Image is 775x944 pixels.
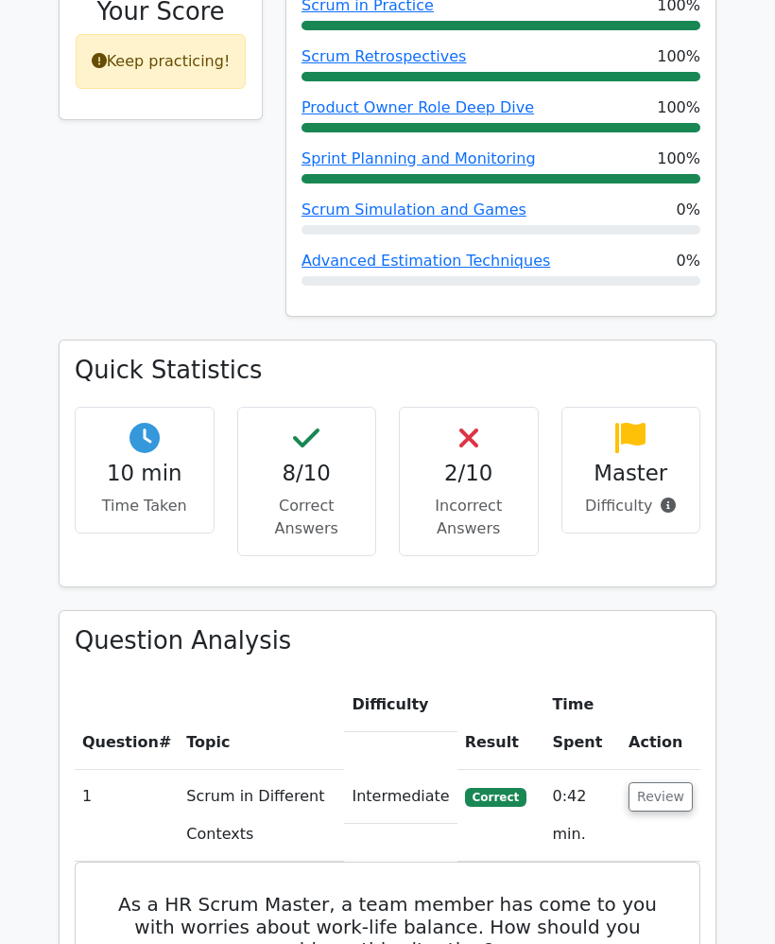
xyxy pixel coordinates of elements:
span: 100% [657,45,700,68]
td: Intermediate [344,770,456,824]
th: Difficulty [344,678,456,732]
th: Time Spent [544,678,621,770]
a: Advanced Estimation Techniques [301,252,550,270]
th: # [75,678,179,770]
h4: 8/10 [253,461,361,486]
button: Review [629,782,693,812]
p: Correct Answers [253,495,361,540]
h3: Question Analysis [75,626,700,656]
div: Keep practicing! [76,34,247,89]
td: Scrum in Different Contexts [179,770,344,862]
h4: Master [577,461,685,486]
td: 0:42 min. [544,770,621,862]
span: Question [82,733,159,751]
a: Product Owner Role Deep Dive [301,98,534,116]
span: Correct [465,788,526,807]
h3: Quick Statistics [75,356,700,385]
th: Result [457,678,545,770]
span: 0% [677,250,700,272]
th: Topic [179,678,344,770]
span: 0% [677,199,700,221]
p: Incorrect Answers [415,495,523,540]
td: 1 [75,770,179,862]
span: 100% [657,96,700,119]
a: Sprint Planning and Monitoring [301,149,536,167]
h4: 2/10 [415,461,523,486]
a: Scrum Retrospectives [301,47,466,65]
span: 100% [657,148,700,170]
th: Action [621,678,700,770]
a: Scrum Simulation and Games [301,201,526,219]
p: Time Taken [91,495,198,517]
h4: 10 min [91,461,198,486]
p: Difficulty [577,495,685,517]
